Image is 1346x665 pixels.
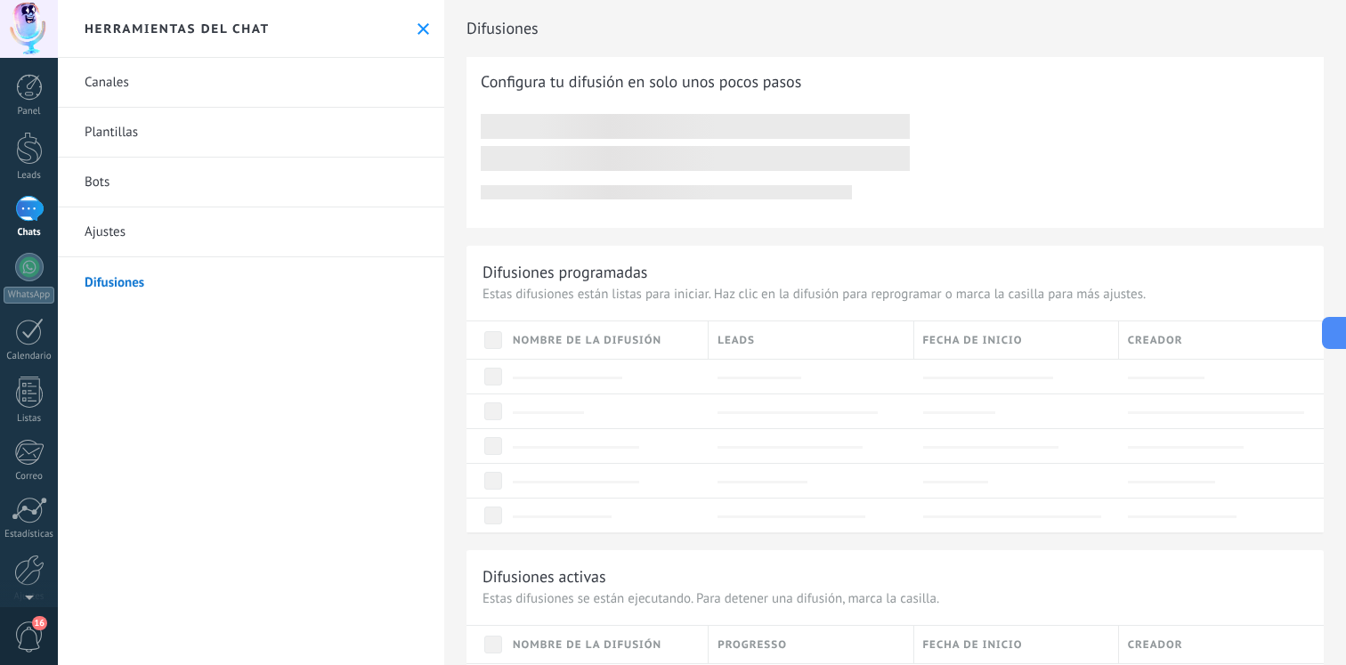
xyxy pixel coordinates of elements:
[482,566,606,587] div: Difusiones activas
[4,227,55,239] div: Chats
[466,11,1324,46] h2: Difusiones
[513,637,661,653] span: Nombre de la difusión
[58,207,444,257] a: Ajustes
[482,262,647,282] div: Difusiones programadas
[4,413,55,425] div: Listas
[923,637,1023,653] span: Fecha de inicio
[4,471,55,483] div: Correo
[1128,637,1183,653] span: Creador
[4,351,55,362] div: Calendario
[4,529,55,540] div: Estadísticas
[513,332,661,349] span: Nombre de la difusión
[58,58,444,108] a: Canales
[58,257,444,307] a: Difusiones
[718,332,755,349] span: Leads
[481,71,801,93] span: Configura tu difusión en solo unos pocos pasos
[4,106,55,118] div: Panel
[718,637,787,653] span: Progresso
[1128,332,1183,349] span: Creador
[58,108,444,158] a: Plantillas
[4,287,54,304] div: WhatsApp
[482,590,1308,607] p: Estas difusiones se están ejecutando. Para detener una difusión, marca la casilla.
[85,20,270,36] h2: Herramientas del chat
[923,332,1023,349] span: Fecha de inicio
[32,616,47,630] span: 16
[58,158,444,207] a: Bots
[4,170,55,182] div: Leads
[482,286,1308,303] p: Estas difusiones están listas para iniciar. Haz clic en la difusión para reprogramar o marca la c...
